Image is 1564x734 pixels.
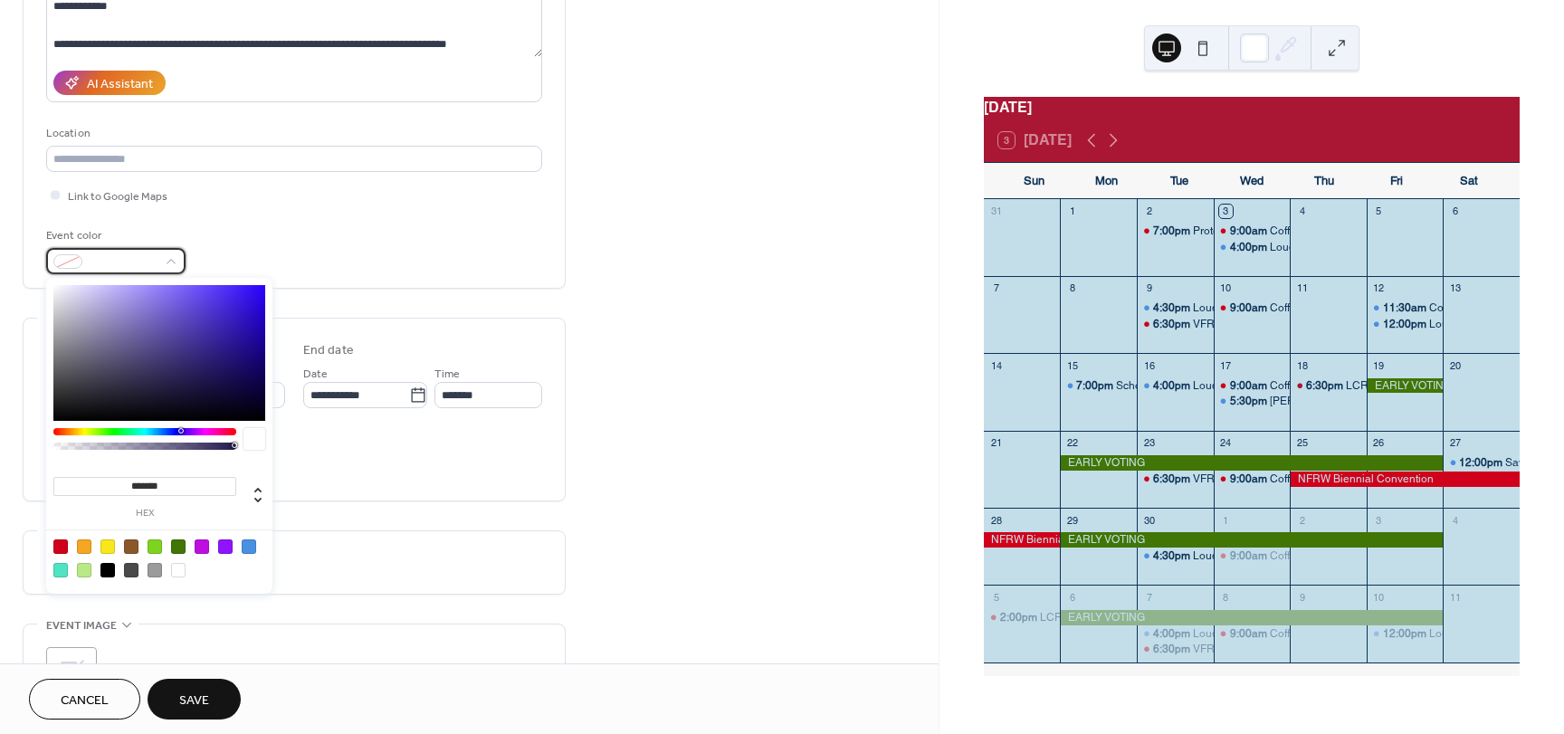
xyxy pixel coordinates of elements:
[1219,358,1233,372] div: 17
[1153,300,1193,316] span: 4:30pm
[1230,626,1270,642] span: 9:00am
[1295,513,1309,527] div: 2
[124,539,138,554] div: #8B572A
[1448,436,1462,450] div: 27
[1153,548,1193,564] span: 4:30pm
[1230,300,1270,316] span: 9:00am
[989,436,1003,450] div: 21
[1137,224,1214,239] div: Protect The Vote - Election Integrity Training
[1270,224,1445,239] div: Coffee With The Club 9am-10:30am
[1065,205,1079,218] div: 1
[1383,317,1429,332] span: 12:00pm
[1214,626,1291,642] div: Coffee With The Club 9am-10:30am
[1193,378,1472,394] div: Loudoun County Board of Supervisors Business Meeting
[1433,163,1505,199] div: Sat
[1219,436,1233,450] div: 24
[1270,472,1445,487] div: Coffee With The Club 9am-10:30am
[1076,378,1116,394] span: 7:00pm
[148,679,241,720] button: Save
[1383,626,1429,642] span: 12:00pm
[1137,472,1214,487] div: VFRW Tuesday Call Nights
[1372,205,1386,218] div: 5
[1288,163,1360,199] div: Thu
[1295,590,1309,604] div: 9
[1448,513,1462,527] div: 4
[1060,610,1443,625] div: EARLY VOTING
[1214,378,1291,394] div: Coffee With The Club 9am-10:30am
[1142,590,1156,604] div: 7
[1153,317,1193,332] span: 6:30pm
[1372,358,1386,372] div: 19
[1270,548,1445,564] div: Coffee With The Club 9am-10:30am
[53,71,166,95] button: AI Assistant
[29,679,140,720] button: Cancel
[1360,163,1433,199] div: Fri
[1230,394,1270,409] span: 5:30pm
[1000,610,1040,625] span: 2:00pm
[1214,224,1291,239] div: Coffee With The Club 9am-10:30am
[1153,642,1193,657] span: 6:30pm
[1040,610,1207,625] div: LCRWC Afternoon Tea Fundraiser
[53,563,68,577] div: #50E3C2
[1137,642,1214,657] div: VFRW Tuesday Call Nights
[989,358,1003,372] div: 14
[1214,240,1291,255] div: Loudoun County Board of Supervisors Business Meeting
[1216,163,1288,199] div: Wed
[1270,394,1522,409] div: [PERSON_NAME] : "90-Division [PERSON_NAME]"
[218,539,233,554] div: #9013FE
[1383,300,1429,316] span: 11:30am
[46,647,97,698] div: ;
[1295,436,1309,450] div: 25
[1367,300,1444,316] div: Conservative Network Event Featuring Leslie Manookian
[53,509,236,519] label: hex
[1448,590,1462,604] div: 11
[1219,281,1233,295] div: 10
[242,539,256,554] div: #4A90E2
[1367,317,1444,332] div: Loudoun Crime Commission Luncheon
[1295,205,1309,218] div: 4
[434,365,460,384] span: Time
[1065,590,1079,604] div: 6
[1193,626,1472,642] div: Loudoun County Board of Supervisors Business Meeting
[77,563,91,577] div: #B8E986
[1142,358,1156,372] div: 16
[1270,240,1549,255] div: Loudoun County Board of Supervisors Business Meeting
[1153,472,1193,487] span: 6:30pm
[1137,626,1214,642] div: Loudoun County Board of Supervisors Business Meeting
[1116,378,1272,394] div: School Board Candidate Forum
[1143,163,1216,199] div: Tue
[1214,472,1291,487] div: Coffee With The Club 9am-10:30am
[1065,358,1079,372] div: 15
[1219,205,1233,218] div: 3
[1142,513,1156,527] div: 30
[1219,590,1233,604] div: 8
[124,563,138,577] div: #4A4A4A
[1230,378,1270,394] span: 9:00am
[1193,472,1318,487] div: VFRW [DATE] Call Nights
[1230,548,1270,564] span: 9:00am
[1193,317,1318,332] div: VFRW [DATE] Call Nights
[1448,205,1462,218] div: 6
[77,539,91,554] div: #F5A623
[1153,626,1193,642] span: 4:00pm
[1372,590,1386,604] div: 10
[1071,163,1143,199] div: Mon
[1270,300,1445,316] div: Coffee With The Club 9am-10:30am
[1065,436,1079,450] div: 22
[1137,317,1214,332] div: VFRW Tuesday Call Nights
[171,539,186,554] div: #417505
[68,187,167,206] span: Link to Google Maps
[1306,378,1346,394] span: 6:30pm
[1295,281,1309,295] div: 11
[1142,436,1156,450] div: 23
[1295,358,1309,372] div: 18
[1290,472,1520,487] div: NFRW Biennial Convention
[1214,548,1291,564] div: Coffee With The Club 9am-10:30am
[1137,378,1214,394] div: Loudoun County Board of Supervisors Business Meeting
[1193,642,1318,657] div: VFRW [DATE] Call Nights
[1372,436,1386,450] div: 26
[148,539,162,554] div: #7ED321
[1214,300,1291,316] div: Coffee With The Club 9am-10:30am
[1137,300,1214,316] div: Loudoun County School Board Meeting
[61,691,109,710] span: Cancel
